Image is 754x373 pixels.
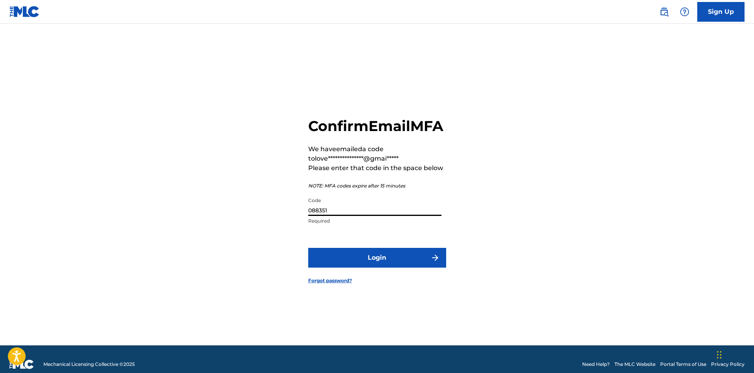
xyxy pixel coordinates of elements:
h2: Confirm Email MFA [308,117,446,135]
a: Public Search [656,4,672,20]
a: Portal Terms of Use [660,361,706,368]
img: logo [9,360,34,369]
img: search [659,7,669,17]
img: MLC Logo [9,6,40,17]
a: Need Help? [582,361,610,368]
p: NOTE: MFA codes expire after 15 minutes [308,182,446,189]
button: Login [308,248,446,268]
a: Privacy Policy [711,361,745,368]
p: Please enter that code in the space below [308,163,446,173]
iframe: Chat Widget [715,335,754,373]
div: Drag [717,343,722,367]
a: Sign Up [697,2,745,22]
a: The MLC Website [614,361,655,368]
span: Mechanical Licensing Collective © 2025 [43,361,135,368]
p: Required [308,217,441,225]
div: Help [677,4,693,20]
img: f7272a7cc735f4ea7f67.svg [430,253,440,262]
a: Forgot password? [308,277,352,284]
img: help [680,7,689,17]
